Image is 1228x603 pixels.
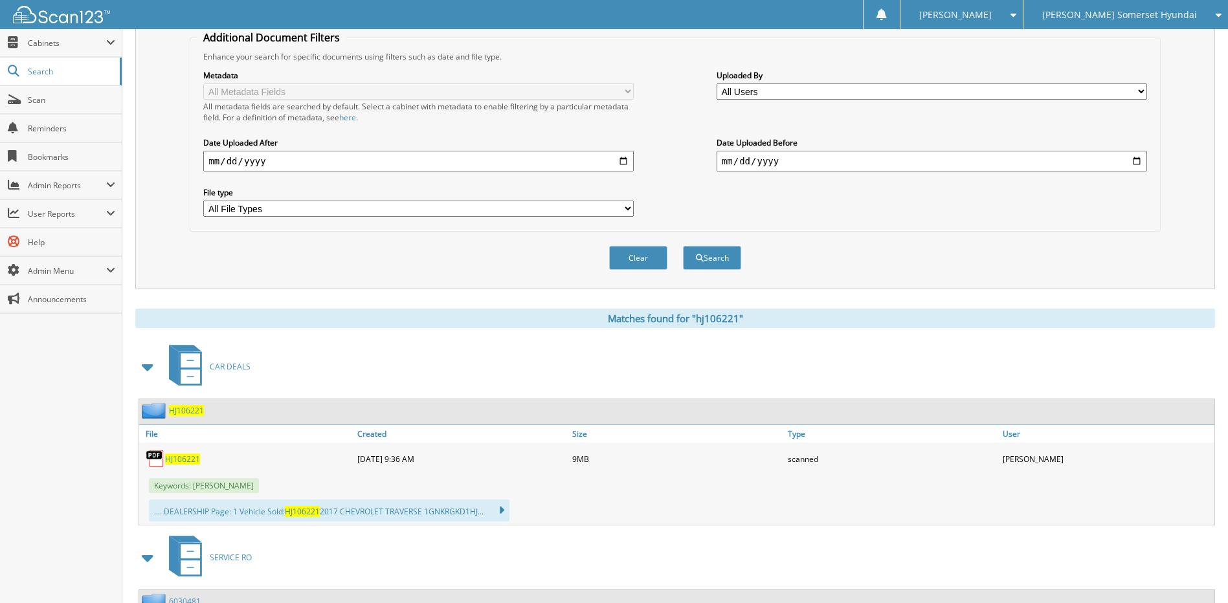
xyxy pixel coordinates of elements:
a: HJ106221 [169,405,204,416]
label: Metadata [203,70,634,81]
input: end [717,151,1147,171]
a: User [999,425,1214,443]
span: Cabinets [28,38,106,49]
div: All metadata fields are searched by default. Select a cabinet with metadata to enable filtering b... [203,101,634,123]
div: scanned [785,446,999,472]
label: Date Uploaded Before [717,137,1147,148]
span: Bookmarks [28,151,115,162]
div: [DATE] 9:36 AM [354,446,569,472]
span: [PERSON_NAME] [919,11,992,19]
span: Help [28,237,115,248]
img: folder2.png [142,402,169,419]
label: File type [203,187,634,198]
div: [PERSON_NAME] [999,446,1214,472]
div: Matches found for "hj106221" [135,309,1215,328]
div: Enhance your search for specific documents using filters such as date and file type. [197,51,1153,62]
span: Search [28,66,113,77]
a: SERVICE RO [161,532,252,583]
a: CAR DEALS [161,341,251,392]
label: Date Uploaded After [203,137,634,148]
span: Announcements [28,294,115,305]
a: Created [354,425,569,443]
span: SERVICE RO [210,552,252,563]
span: Keywords: [PERSON_NAME] [149,478,259,493]
button: Clear [609,246,667,270]
a: File [139,425,354,443]
span: User Reports [28,208,106,219]
span: HJ106221 [285,506,320,517]
span: Scan [28,94,115,105]
a: HJ106221 [165,454,200,465]
iframe: Chat Widget [1163,541,1228,603]
a: here [339,112,356,123]
div: .... DEALERSHIP Page: 1 Vehicle Sold: 2017 CHEVROLET TRAVERSE 1GNKRGKD1HJ... [149,499,509,521]
span: CAR DEALS [210,361,251,372]
img: scan123-logo-white.svg [13,6,110,23]
input: start [203,151,634,171]
button: Search [683,246,741,270]
img: PDF.png [146,449,165,468]
legend: Additional Document Filters [197,30,346,45]
span: Admin Menu [28,265,106,276]
span: Admin Reports [28,180,106,191]
label: Uploaded By [717,70,1147,81]
a: Size [569,425,784,443]
div: 9MB [569,446,784,472]
span: [PERSON_NAME] Somerset Hyundai [1042,11,1197,19]
a: Type [785,425,999,443]
span: Reminders [28,123,115,134]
